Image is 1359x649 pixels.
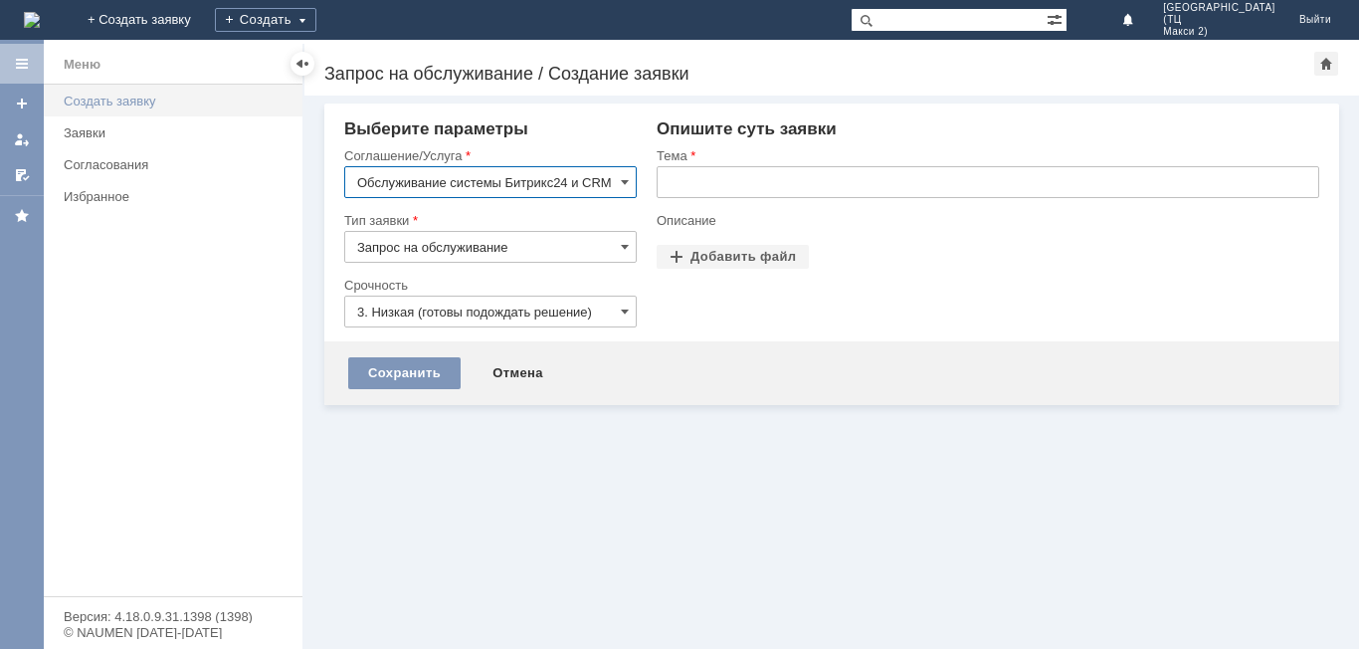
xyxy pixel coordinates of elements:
[1163,26,1275,38] span: Макси 2)
[344,279,633,292] div: Срочность
[344,214,633,227] div: Тип заявки
[64,626,283,639] div: © NAUMEN [DATE]-[DATE]
[56,117,298,148] a: Заявки
[24,12,40,28] a: Перейти на домашнюю страницу
[6,88,38,119] a: Создать заявку
[64,189,269,204] div: Избранное
[56,149,298,180] a: Согласования
[24,12,40,28] img: logo
[56,86,298,116] a: Создать заявку
[657,149,1315,162] div: Тема
[64,94,291,108] div: Создать заявку
[1163,2,1275,14] span: [GEOGRAPHIC_DATA]
[344,119,528,138] span: Выберите параметры
[215,8,316,32] div: Создать
[1047,9,1067,28] span: Расширенный поиск
[1314,52,1338,76] div: Сделать домашней страницей
[6,123,38,155] a: Мои заявки
[1163,14,1275,26] span: (ТЦ
[657,214,1315,227] div: Описание
[657,119,837,138] span: Опишите суть заявки
[324,64,1281,84] div: Запрос на обслуживание / Создание заявки
[291,52,314,76] div: Скрыть меню
[64,125,291,140] div: Заявки
[6,159,38,191] a: Мои согласования
[64,157,291,172] div: Согласования
[64,53,100,77] div: Меню
[64,610,283,623] div: Версия: 4.18.0.9.31.1398 (1398)
[344,149,633,162] div: Соглашение/Услуга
